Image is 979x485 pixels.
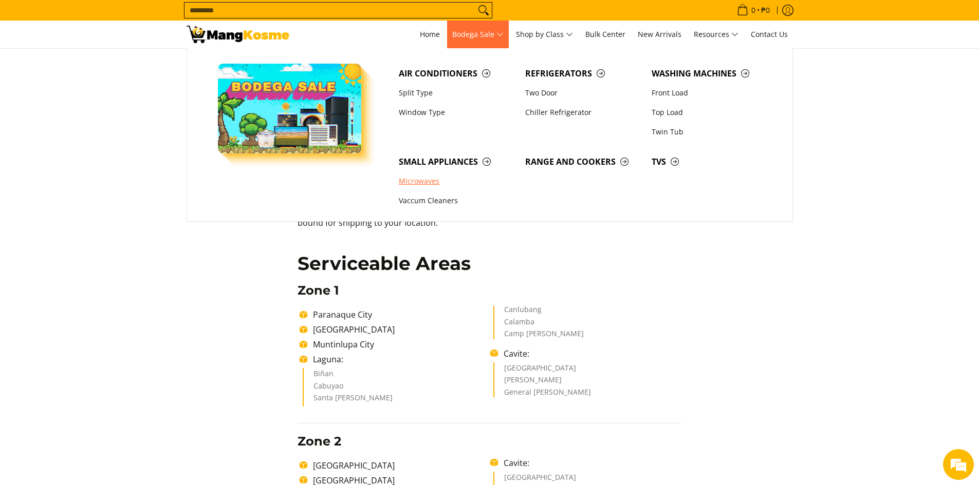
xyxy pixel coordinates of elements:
textarea: Type your message and hit 'Enter' [5,280,196,316]
a: Two Door [520,83,646,103]
a: Home [415,21,445,48]
li: [GEOGRAPHIC_DATA] [308,459,490,472]
a: Microwaves [394,172,520,191]
a: Small Appliances [394,152,520,171]
a: Refrigerators [520,64,646,83]
span: TVs [652,156,768,168]
div: Minimize live chat window [169,5,193,30]
li: Camp [PERSON_NAME] [504,330,671,339]
a: Contact Us [746,21,793,48]
span: Home [420,29,440,39]
a: New Arrivals [633,21,687,48]
span: ₱0 [760,7,771,14]
span: Air Conditioners [399,67,515,80]
a: Resources [689,21,744,48]
li: Muntinlupa City [308,338,490,351]
nav: Main Menu [300,21,793,48]
a: Split Type [394,83,520,103]
div: Chat with us now [53,57,173,71]
a: Twin Tub [646,122,773,142]
li: Laguna: [308,353,490,365]
span: Bulk Center [585,29,625,39]
li: Calamba [504,318,671,331]
a: Bulk Center [580,21,631,48]
li: General [PERSON_NAME] [504,389,671,398]
span: New Arrivals [638,29,681,39]
a: Chiller Refrigerator [520,103,646,122]
a: Air Conditioners [394,64,520,83]
span: Refrigerators [525,67,641,80]
a: Shop by Class [511,21,578,48]
li: Cavite: [498,347,681,360]
li: [PERSON_NAME] [504,376,671,389]
img: Bodega Sale [218,64,362,153]
span: Resources [694,28,738,41]
span: We're online! [60,129,142,233]
span: Contact Us [751,29,788,39]
span: Paranaque City [313,309,372,320]
a: Range and Cookers [520,152,646,171]
span: Shop by Class [516,28,573,41]
h3: Zone 1 [298,283,681,298]
li: Santa [PERSON_NAME] [313,394,481,406]
span: Bodega Sale [452,28,504,41]
h2: Serviceable Areas [298,252,681,275]
span: Range and Cookers [525,156,641,168]
a: Bodega Sale [447,21,509,48]
h3: Zone 2 [298,434,681,449]
img: Shipping &amp; Delivery Page l Mang Kosme: Home Appliances Warehouse Sale! [187,26,289,43]
span: • [734,5,773,16]
li: [GEOGRAPHIC_DATA] [308,323,490,336]
a: Vaccum Cleaners [394,191,520,211]
li: Cavite: [498,457,681,469]
li: Canlubang [504,306,671,318]
span: 0 [750,7,757,14]
a: Top Load [646,103,773,122]
button: Search [475,3,492,18]
li: Biñan [313,370,481,382]
span: Small Appliances [399,156,515,168]
a: Washing Machines [646,64,773,83]
a: Front Load [646,83,773,103]
li: [GEOGRAPHIC_DATA] [504,364,671,377]
li: Cabuyao [313,382,481,395]
a: TVs [646,152,773,171]
a: Window Type [394,103,520,122]
span: Washing Machines [652,67,768,80]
